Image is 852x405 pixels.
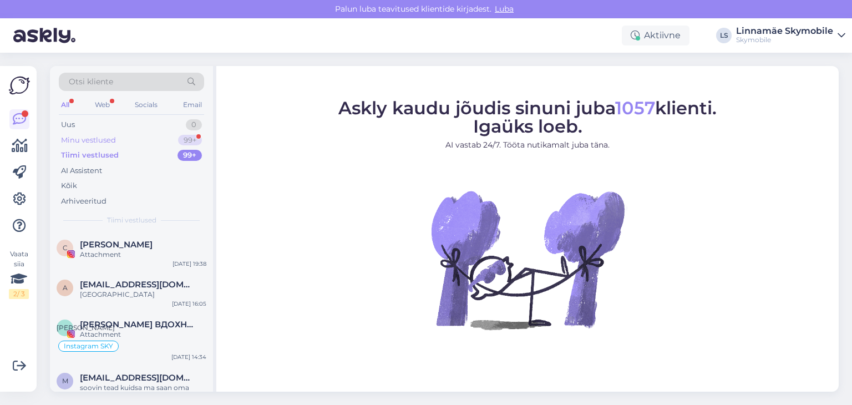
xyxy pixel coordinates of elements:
[59,98,72,112] div: All
[62,377,68,385] span: m
[93,98,112,112] div: Web
[80,330,206,340] div: Attachment
[69,76,113,88] span: Otsi kliente
[736,36,833,44] div: Skymobile
[107,215,156,225] span: Tiimi vestlused
[61,119,75,130] div: Uus
[9,249,29,299] div: Vaata siia
[716,28,732,43] div: LS
[61,135,116,146] div: Minu vestlused
[338,97,717,137] span: Askly kaudu jõudis sinuni juba klienti. Igaüks loeb.
[80,320,195,330] span: НАДЕЖДА ТВОЁ ВДОХНОВЕНИЕ💫
[61,180,77,191] div: Kõik
[80,280,195,290] span: agosoots1@gmail.com
[622,26,689,45] div: Aktiivne
[173,260,206,268] div: [DATE] 19:38
[186,119,202,130] div: 0
[9,289,29,299] div: 2 / 3
[428,160,627,360] img: No Chat active
[9,75,30,96] img: Askly Logo
[338,139,717,151] p: AI vastab 24/7. Tööta nutikamalt juba täna.
[736,27,845,44] a: Linnamäe SkymobileSkymobile
[80,373,195,383] span: maryelviirpalu44@gmail.com
[57,323,115,332] span: [PERSON_NAME]
[80,240,153,250] span: Caroly
[80,383,206,403] div: soovin tead kuidsa ma saan oma telefoni teie leheküljel jälgida
[63,244,68,252] span: C
[80,290,206,300] div: [GEOGRAPHIC_DATA]
[133,98,160,112] div: Socials
[736,27,833,36] div: Linnamäe Skymobile
[171,353,206,361] div: [DATE] 14:34
[178,135,202,146] div: 99+
[61,196,106,207] div: Arhiveeritud
[615,97,655,119] span: 1057
[181,98,204,112] div: Email
[491,4,517,14] span: Luba
[61,150,119,161] div: Tiimi vestlused
[64,343,113,350] span: Instagram SKY
[172,300,206,308] div: [DATE] 16:05
[177,150,202,161] div: 99+
[63,283,68,292] span: a
[61,165,102,176] div: AI Assistent
[80,250,206,260] div: Attachment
